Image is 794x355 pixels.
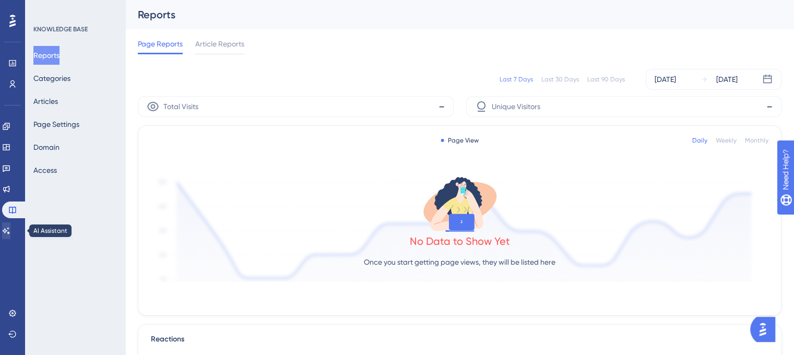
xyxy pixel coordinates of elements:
[541,75,579,84] div: Last 30 Days
[492,100,540,113] span: Unique Visitors
[745,136,768,145] div: Monthly
[716,136,737,145] div: Weekly
[692,136,707,145] div: Daily
[151,333,768,346] div: Reactions
[500,75,533,84] div: Last 7 Days
[410,234,510,249] div: No Data to Show Yet
[439,98,445,115] span: -
[138,38,183,50] span: Page Reports
[716,73,738,86] div: [DATE]
[766,98,773,115] span: -
[655,73,676,86] div: [DATE]
[138,7,755,22] div: Reports
[25,3,65,15] span: Need Help?
[33,46,60,65] button: Reports
[33,69,70,88] button: Categories
[364,256,555,268] p: Once you start getting page views, they will be listed here
[587,75,625,84] div: Last 90 Days
[441,136,479,145] div: Page View
[195,38,244,50] span: Article Reports
[33,161,57,180] button: Access
[750,314,781,345] iframe: UserGuiding AI Assistant Launcher
[163,100,198,113] span: Total Visits
[33,138,60,157] button: Domain
[33,92,58,111] button: Articles
[33,115,79,134] button: Page Settings
[33,25,88,33] div: KNOWLEDGE BASE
